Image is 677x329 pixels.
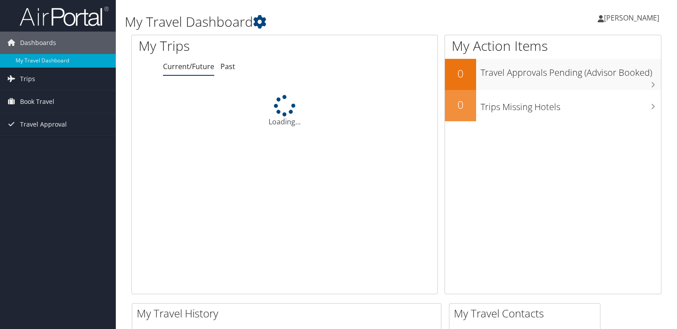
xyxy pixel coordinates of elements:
span: Dashboards [20,32,56,54]
h2: My Travel Contacts [454,306,600,321]
span: [PERSON_NAME] [604,13,659,23]
span: Travel Approval [20,113,67,136]
h3: Trips Missing Hotels [481,96,661,113]
a: Current/Future [163,62,214,71]
h3: Travel Approvals Pending (Advisor Booked) [481,62,661,79]
img: airportal-logo.png [20,6,109,27]
h2: 0 [445,97,476,112]
h1: My Travel Dashboard [125,12,487,31]
a: 0Trips Missing Hotels [445,90,661,121]
h1: My Action Items [445,37,661,55]
h2: 0 [445,66,476,81]
div: Loading... [132,95,437,127]
a: 0Travel Approvals Pending (Advisor Booked) [445,59,661,90]
a: Past [220,62,235,71]
h1: My Trips [139,37,303,55]
a: [PERSON_NAME] [598,4,668,31]
span: Trips [20,68,35,90]
span: Book Travel [20,90,54,113]
h2: My Travel History [137,306,441,321]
